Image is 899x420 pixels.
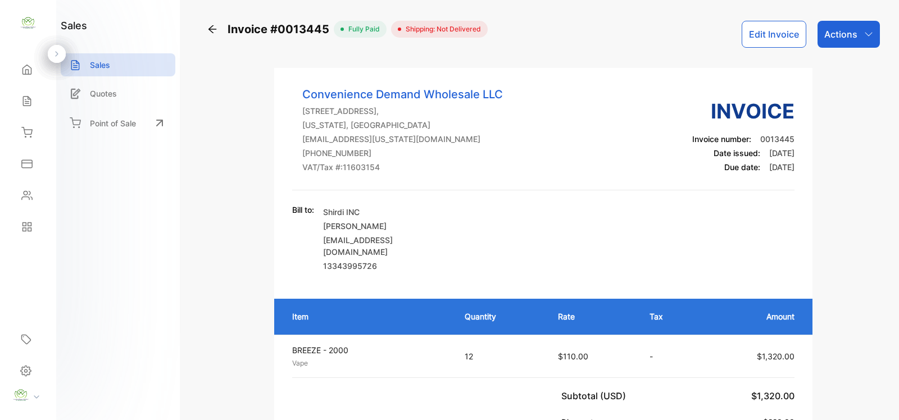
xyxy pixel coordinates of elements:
p: Subtotal (USD) [561,389,630,403]
span: Due date: [724,162,760,172]
p: Shirdi INC [323,206,452,218]
p: 12 [465,350,535,362]
iframe: LiveChat chat widget [852,373,899,420]
p: [PERSON_NAME] [323,220,452,232]
p: Convenience Demand Wholesale LLC [302,86,503,103]
p: Quantity [465,311,535,322]
span: 0013445 [760,134,794,144]
p: Amount [712,311,794,322]
p: Item [292,311,442,322]
p: 13343995726 [323,260,452,272]
p: Bill to: [292,204,314,216]
img: logo [20,15,37,31]
span: Date issued: [714,148,760,158]
h3: Invoice [692,96,794,126]
p: [PHONE_NUMBER] [302,147,503,159]
p: [EMAIL_ADDRESS][DOMAIN_NAME] [323,234,452,258]
span: $1,320.00 [751,390,794,401]
a: Quotes [61,82,175,105]
img: profile [12,387,29,404]
button: Actions [818,21,880,48]
span: $110.00 [558,351,588,361]
span: [DATE] [769,148,794,158]
span: Invoice #0013445 [228,21,334,38]
span: $1,320.00 [757,351,794,361]
a: Sales [61,53,175,76]
span: fully paid [344,24,380,34]
p: [US_STATE], [GEOGRAPHIC_DATA] [302,119,503,131]
span: [DATE] [769,162,794,172]
span: Shipping: Not Delivered [401,24,481,34]
a: Point of Sale [61,111,175,135]
p: BREEZE - 2000 [292,344,444,356]
p: - [650,350,689,362]
p: [EMAIL_ADDRESS][US_STATE][DOMAIN_NAME] [302,133,503,145]
p: Sales [90,59,110,71]
button: Edit Invoice [742,21,806,48]
p: VAT/Tax #: 11603154 [302,161,503,173]
p: [STREET_ADDRESS], [302,105,503,117]
p: Vape [292,358,444,368]
h1: sales [61,18,87,33]
p: Tax [650,311,689,322]
p: Actions [824,28,857,41]
span: Invoice number: [692,134,751,144]
p: Quotes [90,88,117,99]
p: Rate [558,311,627,322]
p: Point of Sale [90,117,136,129]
